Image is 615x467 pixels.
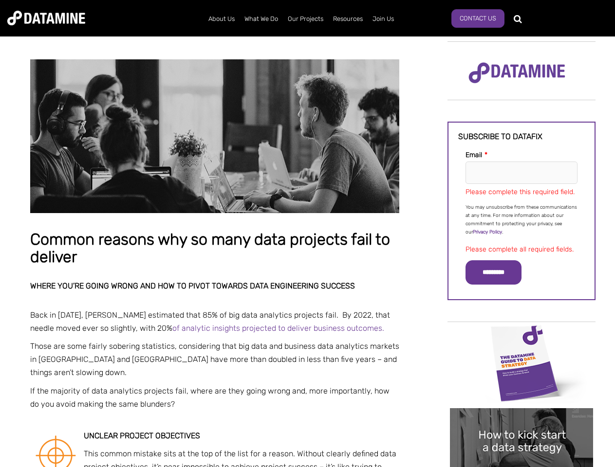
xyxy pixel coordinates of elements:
p: Back in [DATE], [PERSON_NAME] estimated that 85% of big data analytics projects fail. By 2022, th... [30,308,399,335]
label: Please complete all required fields. [466,245,574,253]
strong: Unclear project objectives [84,431,200,440]
p: If the majority of data analytics projects fail, where are they going wrong and, more importantly... [30,384,399,411]
a: About Us [204,6,240,32]
label: Please complete this required field. [466,188,575,196]
p: Those are some fairly sobering statistics, considering that big data and business data analytics ... [30,340,399,379]
img: Datamine Logo No Strapline - Purple [462,56,572,90]
img: Common reasons why so many data projects fail to deliver [30,59,399,213]
a: Contact Us [451,9,504,28]
a: Our Projects [283,6,328,32]
a: Join Us [368,6,399,32]
a: What We Do [240,6,283,32]
h2: Where you’re going wrong and how to pivot towards data engineering success [30,282,399,290]
a: Resources [328,6,368,32]
a: Privacy Policy [473,229,502,235]
h3: Subscribe to datafix [458,132,585,141]
span: Email [466,151,482,159]
h1: Common reasons why so many data projects fail to deliver [30,231,399,266]
p: You may unsubscribe from these communications at any time. For more information about our commitm... [466,203,578,236]
a: of analytic insights projected to deliver business outcomes. [172,323,384,333]
img: Data Strategy Cover thumbnail [450,323,593,403]
img: Datamine [7,11,85,25]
